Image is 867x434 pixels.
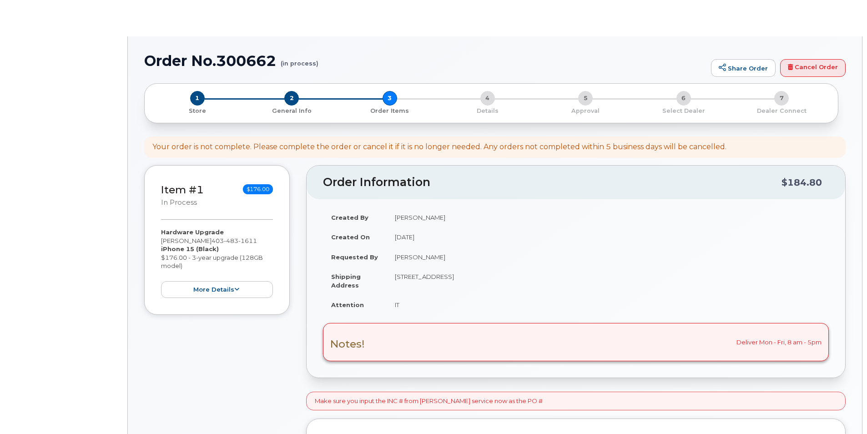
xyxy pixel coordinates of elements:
[331,233,370,241] strong: Created On
[331,273,361,289] strong: Shipping Address
[144,53,706,69] h1: Order No.300662
[387,247,829,267] td: [PERSON_NAME]
[161,245,219,252] strong: iPhone 15 (Black)
[331,253,378,261] strong: Requested By
[246,107,337,115] p: General Info
[224,237,238,244] span: 483
[387,295,829,315] td: IT
[212,237,257,244] span: 403
[161,228,224,236] strong: Hardware Upgrade
[152,142,726,152] div: Your order is not complete. Please complete the order or cancel it if it is no longer needed. Any...
[190,91,205,106] span: 1
[323,323,829,361] div: Deliver Mon - Fri, 8 am - 5pm
[161,183,204,196] a: Item #1
[284,91,299,106] span: 2
[161,198,197,207] small: in process
[387,227,829,247] td: [DATE]
[152,106,242,115] a: 1 Store
[156,107,239,115] p: Store
[780,59,846,77] a: Cancel Order
[387,267,829,295] td: [STREET_ADDRESS]
[161,228,273,298] div: [PERSON_NAME] $176.00 - 3-year upgrade (128GB model)
[331,214,368,221] strong: Created By
[238,237,257,244] span: 1611
[331,301,364,308] strong: Attention
[243,184,273,194] span: $176.00
[781,174,822,191] div: $184.80
[323,176,781,189] h2: Order Information
[387,207,829,227] td: [PERSON_NAME]
[281,53,318,67] small: (in process)
[315,397,543,405] p: Make sure you input the INC # from [PERSON_NAME] service now as the PO #
[330,338,365,350] h3: Notes!
[242,106,340,115] a: 2 General Info
[711,59,776,77] a: Share Order
[161,281,273,298] button: more details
